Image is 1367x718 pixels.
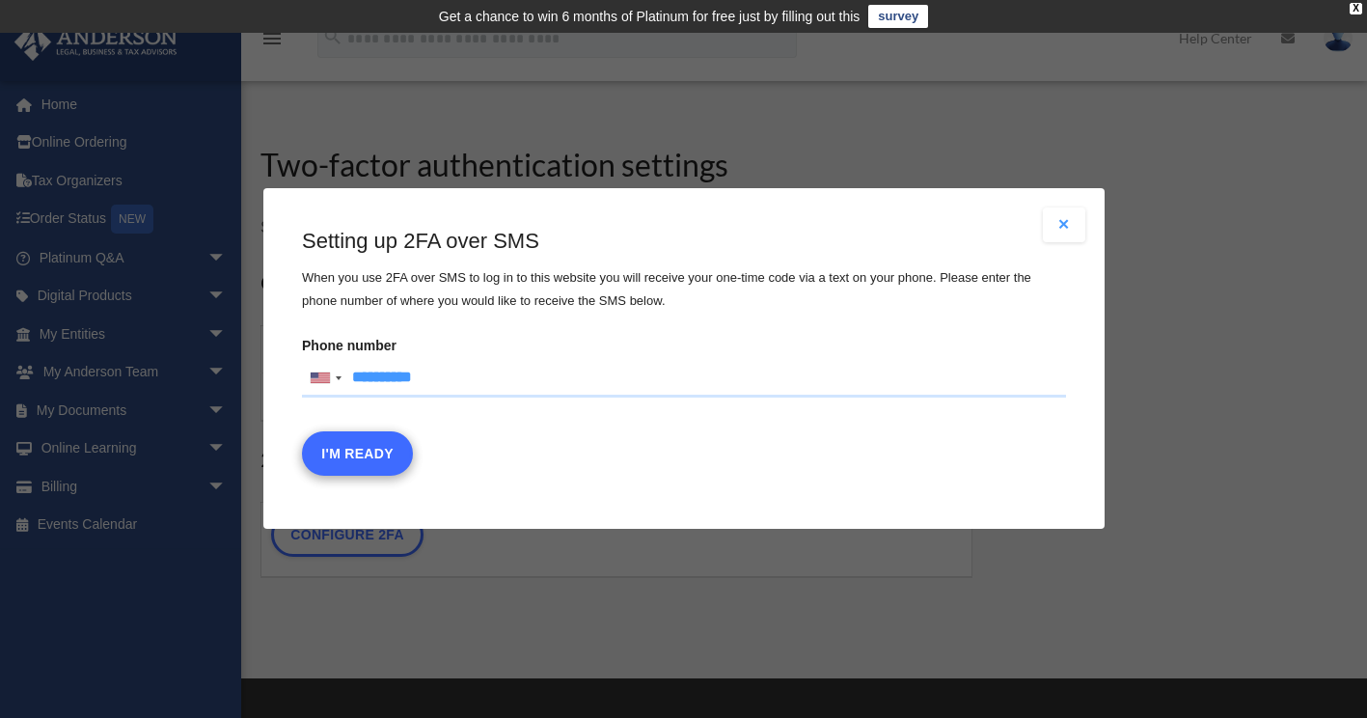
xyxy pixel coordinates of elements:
[868,5,928,28] a: survey
[303,360,347,397] div: United States: +1
[302,432,413,477] button: I'm Ready
[1043,207,1085,242] button: Close modal
[302,332,1066,398] label: Phone number
[439,5,861,28] div: Get a chance to win 6 months of Platinum for free just by filling out this
[302,359,1066,398] input: Phone numberList of countries
[302,266,1066,313] p: When you use 2FA over SMS to log in to this website you will receive your one-time code via a tex...
[302,227,1066,257] h3: Setting up 2FA over SMS
[1350,3,1362,14] div: close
